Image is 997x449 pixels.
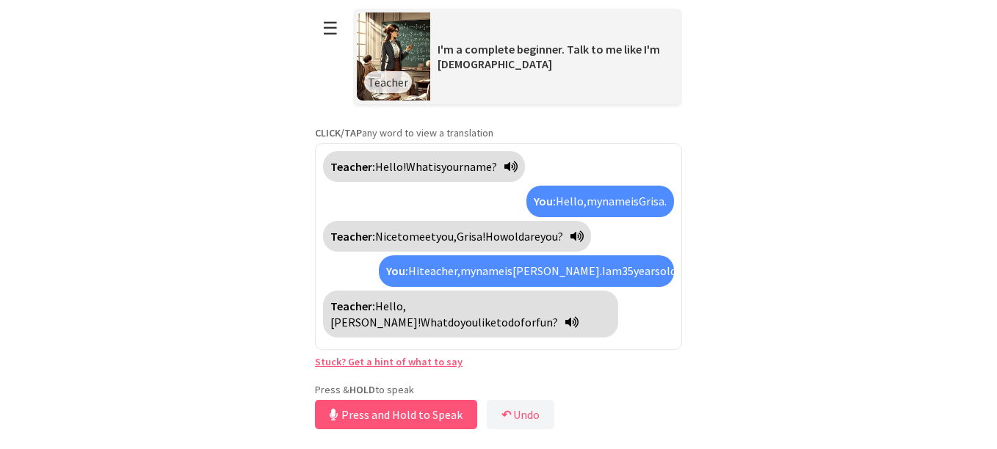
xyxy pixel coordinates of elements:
[315,400,477,429] button: Press and Hold to Speak
[379,255,674,286] div: Click to translate
[386,263,408,278] strong: You:
[323,151,525,182] div: Click to translate
[323,291,618,338] div: Click to translate
[397,229,409,244] span: to
[496,315,508,329] span: to
[441,159,463,174] span: your
[406,159,433,174] span: What
[521,315,536,329] span: for
[476,263,504,278] span: name
[463,159,497,174] span: name?
[501,407,511,422] b: ↶
[315,126,682,139] p: any word to view a translation
[524,229,540,244] span: are
[478,315,496,329] span: like
[408,263,419,278] span: Hi
[556,194,587,208] span: Hello,
[438,42,660,71] span: I'm a complete beginner. Talk to me like I'm [DEMOGRAPHIC_DATA]
[485,229,508,244] span: How
[315,383,682,396] p: Press & to speak
[512,263,602,278] span: [PERSON_NAME].
[433,159,441,174] span: is
[631,194,639,208] span: is
[587,194,602,208] span: my
[508,229,524,244] span: old
[409,229,436,244] span: meet
[330,159,375,174] strong: Teacher:
[419,263,460,278] span: teacher,
[534,194,556,208] strong: You:
[330,315,421,329] span: [PERSON_NAME]!
[375,299,406,313] span: Hello,
[606,263,622,278] span: am
[639,194,667,208] span: Grisa.
[375,229,397,244] span: Nice
[508,315,521,329] span: do
[660,263,678,278] span: old.
[330,299,375,313] strong: Teacher:
[526,186,674,216] div: Click to translate
[602,194,631,208] span: name
[323,221,591,252] div: Click to translate
[330,229,375,244] strong: Teacher:
[368,75,408,90] span: Teacher
[622,263,634,278] span: 35
[349,383,375,396] strong: HOLD
[436,229,457,244] span: you,
[460,315,478,329] span: you
[315,126,362,139] strong: CLICK/TAP
[448,315,460,329] span: do
[375,159,406,174] span: Hello!
[357,12,430,101] img: Scenario Image
[315,355,463,368] a: Stuck? Get a hint of what to say
[536,315,558,329] span: fun?
[602,263,606,278] span: I
[421,315,448,329] span: What
[487,400,554,429] button: ↶Undo
[457,229,485,244] span: Grisa!
[504,263,512,278] span: is
[634,263,660,278] span: years
[315,10,346,47] button: ☰
[540,229,563,244] span: you?
[460,263,476,278] span: my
